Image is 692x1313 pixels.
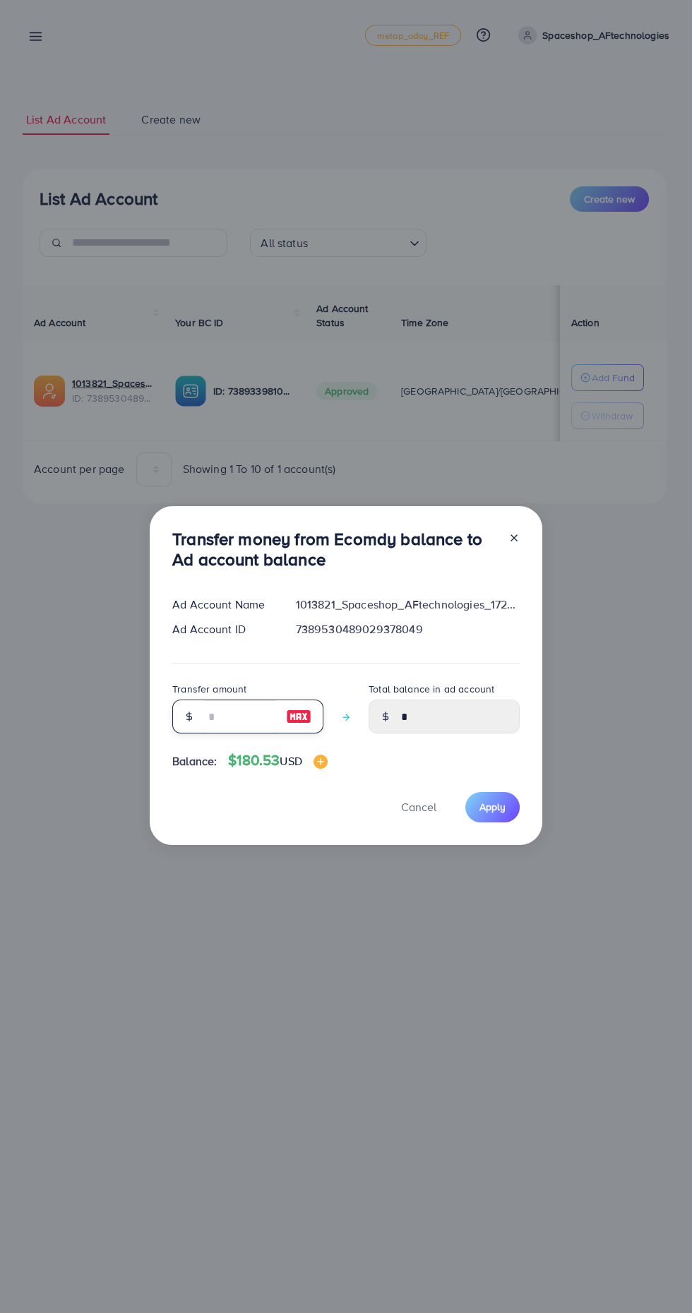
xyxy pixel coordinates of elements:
[228,752,328,769] h4: $180.53
[314,755,328,769] img: image
[383,792,454,822] button: Cancel
[280,753,302,769] span: USD
[172,682,246,696] label: Transfer amount
[285,621,531,637] div: 7389530489029378049
[285,596,531,613] div: 1013821_Spaceshop_AFtechnologies_1720509149843
[401,799,436,815] span: Cancel
[479,800,506,814] span: Apply
[465,792,520,822] button: Apply
[172,529,497,570] h3: Transfer money from Ecomdy balance to Ad account balance
[161,596,285,613] div: Ad Account Name
[172,753,217,769] span: Balance:
[286,708,311,725] img: image
[369,682,494,696] label: Total balance in ad account
[632,1249,681,1302] iframe: Chat
[161,621,285,637] div: Ad Account ID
